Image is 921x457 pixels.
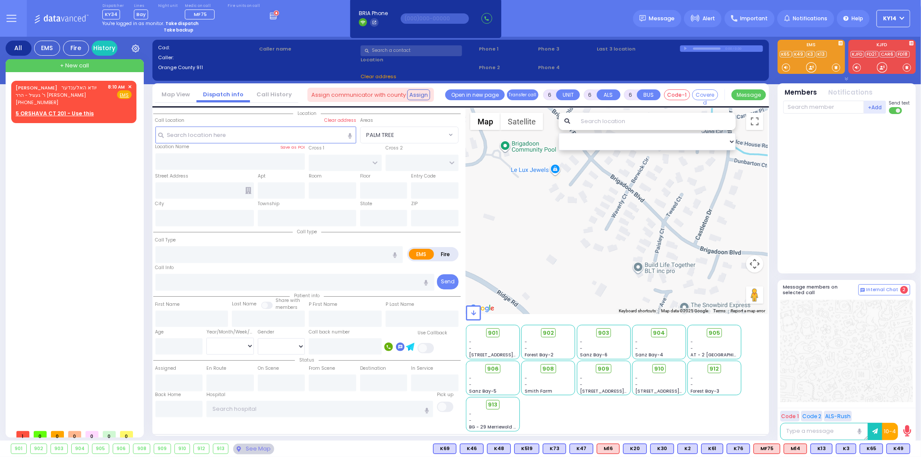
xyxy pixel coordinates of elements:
[468,303,497,314] a: Open this area in Google Maps (opens a new window)
[703,15,715,22] span: Alert
[120,431,133,438] span: 0
[880,51,896,57] a: CAR6
[206,391,225,398] label: Hospital
[155,365,177,372] label: Assigned
[692,89,718,100] button: Covered
[889,106,903,115] label: Turn off text
[851,15,863,22] span: Help
[650,444,674,454] div: BLS
[780,411,800,422] button: Code 1
[418,330,447,336] label: Use Callback
[434,249,458,260] label: Fire
[233,444,274,454] div: See map
[650,444,674,454] div: K30
[133,444,150,454] div: 908
[245,187,251,194] span: Other building occupants
[487,444,511,454] div: BLS
[361,45,462,56] input: Search a contact
[16,84,57,91] a: [PERSON_NAME]
[411,200,418,207] label: ZIP
[120,92,129,98] u: EMS
[793,15,827,22] span: Notifications
[386,145,403,152] label: Cross 2
[623,444,647,454] div: K20
[829,88,873,98] button: Notifications
[525,352,554,358] span: Forest Bay-2
[836,444,856,454] div: BLS
[309,173,322,180] label: Room
[155,264,174,271] label: Call Info
[785,88,817,98] button: Members
[543,444,566,454] div: BLS
[469,375,472,381] span: -
[158,64,256,71] label: Orange County 911
[525,381,527,388] span: -
[206,401,433,417] input: Search hospital
[407,89,430,100] button: Assign
[360,200,372,207] label: State
[155,237,176,244] label: Call Type
[108,84,125,90] span: 8:10 AM
[623,444,647,454] div: BLS
[293,110,321,117] span: Location
[158,3,177,9] label: Night unit
[51,444,67,454] div: 903
[16,99,58,106] span: [PHONE_NUMBER]
[778,43,845,49] label: EMS
[155,143,190,150] label: Location Name
[691,375,693,381] span: -
[500,113,543,130] button: Show satellite imagery
[597,45,680,53] label: Last 3 location
[598,365,610,373] span: 909
[864,101,886,114] button: +Add
[92,444,109,454] div: 905
[877,10,910,27] button: KY14
[92,41,117,56] a: History
[165,20,199,27] strong: Take dispatch
[570,444,593,454] div: BLS
[433,444,456,454] div: BLS
[185,3,218,9] label: Medic on call
[469,417,472,424] span: -
[487,444,511,454] div: K48
[290,292,324,299] span: Patient info
[275,297,300,304] small: Share with
[460,444,484,454] div: BLS
[155,117,185,124] label: Call Location
[158,54,256,61] label: Caller:
[280,144,305,150] label: Save as POI
[194,444,209,454] div: 912
[867,287,899,293] span: Internal Chat
[691,388,720,394] span: Forest Bay-3
[102,20,164,27] span: You're logged in as monitor.
[639,15,646,22] img: message.svg
[597,89,620,100] button: ALS
[575,113,735,130] input: Search location
[360,127,459,143] span: PALM TREE
[155,90,196,98] a: Map View
[386,301,414,308] label: P Last Name
[437,391,453,398] label: Pick up
[155,301,180,308] label: First Name
[411,365,433,372] label: In Service
[469,424,518,430] span: BG - 29 Merriewold S.
[155,127,356,143] input: Search location here
[401,13,469,24] input: (000)000-00000
[134,3,148,9] label: Lines
[635,381,638,388] span: -
[360,365,386,372] label: Destination
[460,444,484,454] div: K46
[753,444,780,454] div: MF75
[514,444,539,454] div: K519
[635,352,663,358] span: Sanz Bay-4
[488,329,498,337] span: 901
[360,117,373,124] label: Areas
[635,388,717,394] span: [STREET_ADDRESS][PERSON_NAME]
[62,84,97,91] span: יודא האלענדער
[16,92,97,99] span: ר' געציל - הרר [PERSON_NAME]
[155,329,164,336] label: Age
[848,43,916,49] label: KJFD
[701,444,723,454] div: BLS
[11,444,26,454] div: 901
[816,51,827,57] a: K13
